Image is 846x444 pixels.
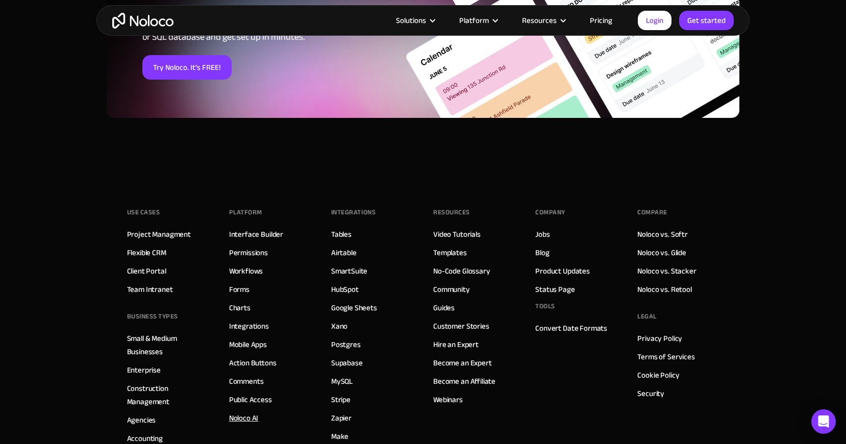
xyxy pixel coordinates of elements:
[811,409,836,434] div: Open Intercom Messenger
[127,205,160,220] div: Use Cases
[535,264,590,278] a: Product Updates
[142,14,400,45] div: Connect your Airtable, SmartSuite, Google Sheets or SQL database and get set up in minutes.
[331,338,361,351] a: Postgres
[433,301,455,314] a: Guides
[331,301,377,314] a: Google Sheets
[509,14,577,27] div: Resources
[229,375,264,388] a: Comments
[637,309,657,324] div: Legal
[577,14,625,27] a: Pricing
[433,228,481,241] a: Video Tutorials
[433,246,467,259] a: Templates
[535,228,550,241] a: Jobs
[229,356,277,369] a: Action Buttons
[433,205,470,220] div: Resources
[535,246,549,259] a: Blog
[331,430,349,443] a: Make
[535,283,575,296] a: Status Page
[229,393,272,406] a: Public Access
[331,319,347,333] a: Xano
[433,356,492,369] a: Become an Expert
[637,283,691,296] a: Noloco vs. Retool
[127,228,191,241] a: Project Managment
[112,13,173,29] a: home
[433,393,463,406] a: Webinars
[127,309,178,324] div: BUSINESS TYPES
[637,368,679,382] a: Cookie Policy
[637,350,694,363] a: Terms of Services
[127,382,209,408] a: Construction Management
[459,14,489,27] div: Platform
[433,338,479,351] a: Hire an Expert
[229,301,251,314] a: Charts
[637,228,688,241] a: Noloco vs. Softr
[229,411,259,425] a: Noloco AI
[331,356,363,369] a: Supabase
[637,332,682,345] a: Privacy Policy
[446,14,509,27] div: Platform
[433,375,495,388] a: Become an Affiliate
[331,228,352,241] a: Tables
[229,338,267,351] a: Mobile Apps
[396,14,426,27] div: Solutions
[637,264,696,278] a: Noloco vs. Stacker
[127,332,209,358] a: Small & Medium Businesses
[637,205,667,220] div: Compare
[679,11,734,30] a: Get started
[229,283,250,296] a: Forms
[433,283,470,296] a: Community
[535,299,555,314] div: Tools
[331,411,352,425] a: Zapier
[229,205,262,220] div: Platform
[229,264,263,278] a: Workflows
[638,11,671,30] a: Login
[383,14,446,27] div: Solutions
[331,283,359,296] a: HubSpot
[535,205,565,220] div: Company
[331,264,368,278] a: SmartSuite
[433,264,490,278] a: No-Code Glossary
[127,246,166,259] a: Flexible CRM
[433,319,489,333] a: Customer Stories
[127,264,166,278] a: Client Portal
[637,246,686,259] a: Noloco vs. Glide
[637,387,664,400] a: Security
[331,205,376,220] div: INTEGRATIONS
[142,55,232,80] a: Try Noloco. It's FREE!
[127,413,156,427] a: Agencies
[331,246,357,259] a: Airtable
[535,322,607,335] a: Convert Date Formats
[331,393,351,406] a: Stripe
[522,14,557,27] div: Resources
[127,363,161,377] a: Enterprise
[229,228,283,241] a: Interface Builder
[127,283,173,296] a: Team Intranet
[229,319,269,333] a: Integrations
[331,375,353,388] a: MySQL
[229,246,268,259] a: Permissions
